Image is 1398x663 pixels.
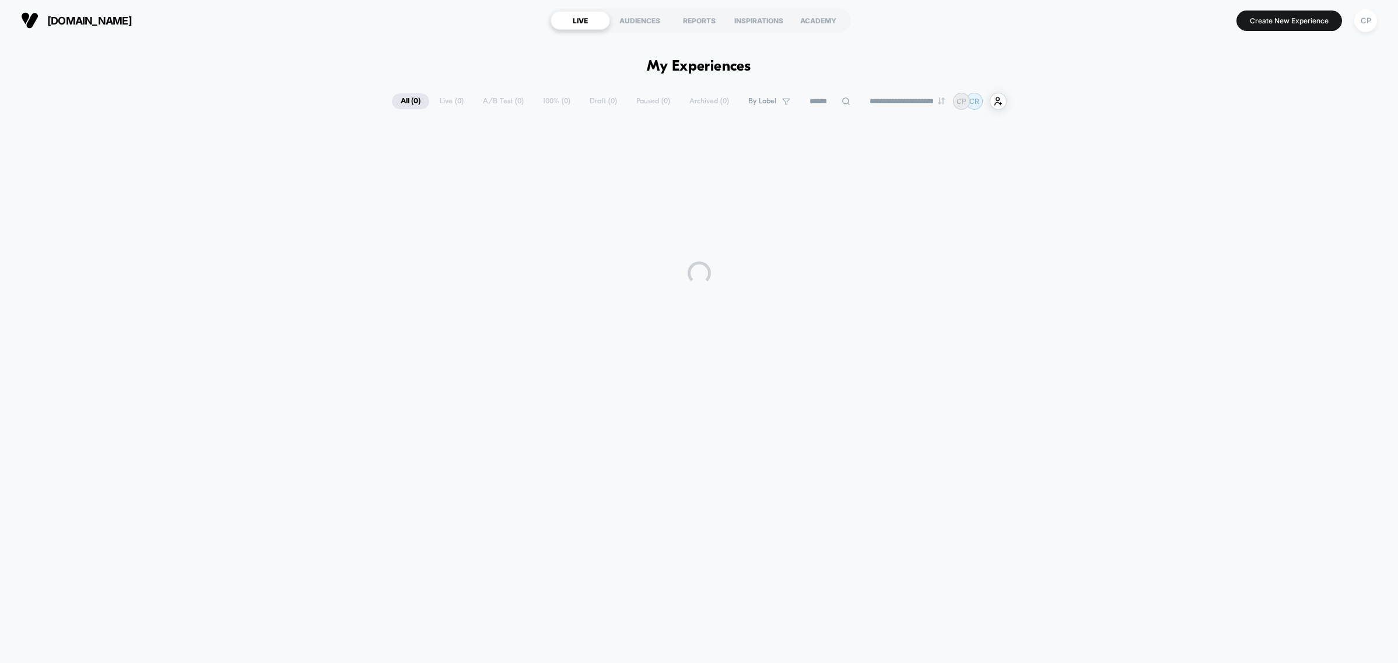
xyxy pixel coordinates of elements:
div: AUDIENCES [610,11,670,30]
p: CP [956,97,966,106]
div: LIVE [551,11,610,30]
span: All ( 0 ) [392,93,429,109]
button: [DOMAIN_NAME] [17,11,135,30]
span: [DOMAIN_NAME] [47,15,132,27]
p: CR [969,97,979,106]
img: Visually logo [21,12,38,29]
div: INSPIRATIONS [729,11,789,30]
h1: My Experiences [647,58,751,75]
button: CP [1351,9,1381,33]
div: REPORTS [670,11,729,30]
button: Create New Experience [1236,11,1342,31]
div: CP [1354,9,1377,32]
div: ACADEMY [789,11,848,30]
span: By Label [748,97,776,106]
img: end [938,97,945,104]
